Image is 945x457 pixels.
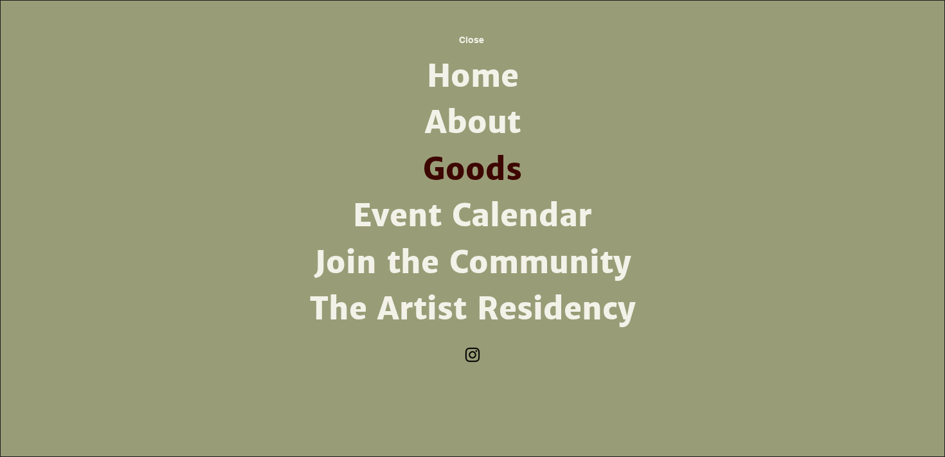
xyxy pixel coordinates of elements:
span: Close [459,35,484,45]
a: Home [305,53,640,100]
ul: Social Bar [463,345,482,364]
a: Event Calendar [305,193,640,239]
a: Goods [305,147,640,193]
button: Close [437,26,506,53]
a: About [305,100,640,146]
img: Instagram [463,345,482,364]
a: The Artist Residency [305,286,640,332]
nav: Site [305,53,640,332]
a: Join the Community [305,240,640,286]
